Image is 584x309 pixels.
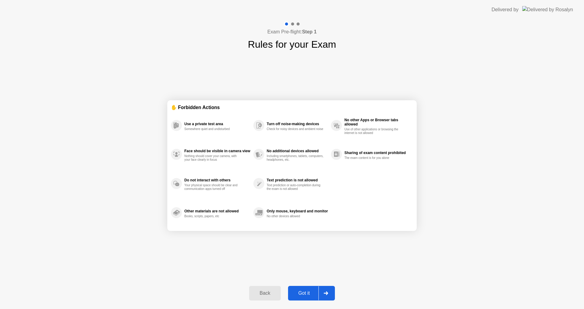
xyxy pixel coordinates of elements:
div: Nothing should cover your camera, with your face clearly in focus [184,154,242,162]
div: Including smartphones, tablets, computers, headphones, etc. [267,154,324,162]
h4: Exam Pre-flight: [267,28,317,36]
div: Use of other applications or browsing the internet is not allowed [344,128,402,135]
div: Somewhere quiet and undisturbed [184,127,242,131]
div: Face should be visible in camera view [184,149,250,153]
div: No other devices allowed [267,215,324,218]
div: Other materials are not allowed [184,209,250,213]
div: Text prediction or auto-completion during the exam is not allowed [267,184,324,191]
div: The exam content is for you alone [344,156,402,160]
button: Got it [288,286,335,300]
div: Text prediction is not allowed [267,178,328,182]
div: Check for noisy devices and ambient noise [267,127,324,131]
div: Do not interact with others [184,178,250,182]
div: Only mouse, keyboard and monitor [267,209,328,213]
div: Turn off noise-making devices [267,122,328,126]
div: Use a private test area [184,122,250,126]
div: Sharing of exam content prohibited [344,151,410,155]
div: ✋ Forbidden Actions [171,104,413,111]
b: Step 1 [302,29,317,34]
h1: Rules for your Exam [248,37,336,52]
div: Back [251,290,279,296]
div: No additional devices allowed [267,149,328,153]
button: Back [249,286,280,300]
div: No other Apps or Browser tabs allowed [344,118,410,126]
img: Delivered by Rosalyn [522,6,573,13]
div: Delivered by [492,6,519,13]
div: Got it [290,290,318,296]
div: Your physical space should be clear and communication apps turned off [184,184,242,191]
div: Books, scripts, papers, etc [184,215,242,218]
